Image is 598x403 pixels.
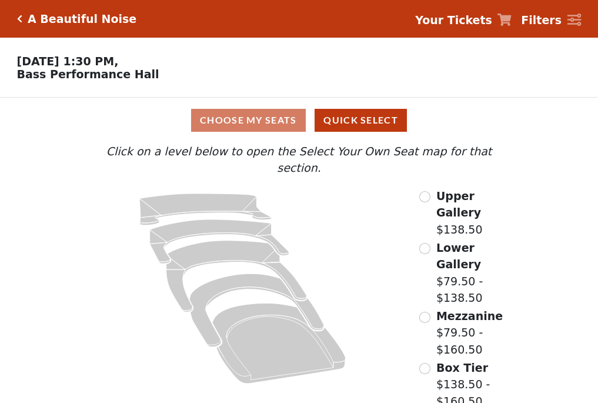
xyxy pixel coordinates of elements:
[415,12,512,29] a: Your Tickets
[436,361,488,374] span: Box Tier
[28,12,136,26] h5: A Beautiful Noise
[17,15,22,23] a: Click here to go back to filters
[521,14,562,26] strong: Filters
[436,309,503,322] span: Mezzanine
[521,12,581,29] a: Filters
[436,188,515,238] label: $138.50
[436,241,481,271] span: Lower Gallery
[436,189,481,219] span: Upper Gallery
[150,219,289,264] path: Lower Gallery - Seats Available: 25
[436,308,515,358] label: $79.50 - $160.50
[83,143,515,176] p: Click on a level below to open the Select Your Own Seat map for that section.
[315,109,407,132] button: Quick Select
[436,239,515,307] label: $79.50 - $138.50
[213,303,346,384] path: Orchestra / Parterre Circle - Seats Available: 23
[415,14,492,26] strong: Your Tickets
[140,194,272,225] path: Upper Gallery - Seats Available: 269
